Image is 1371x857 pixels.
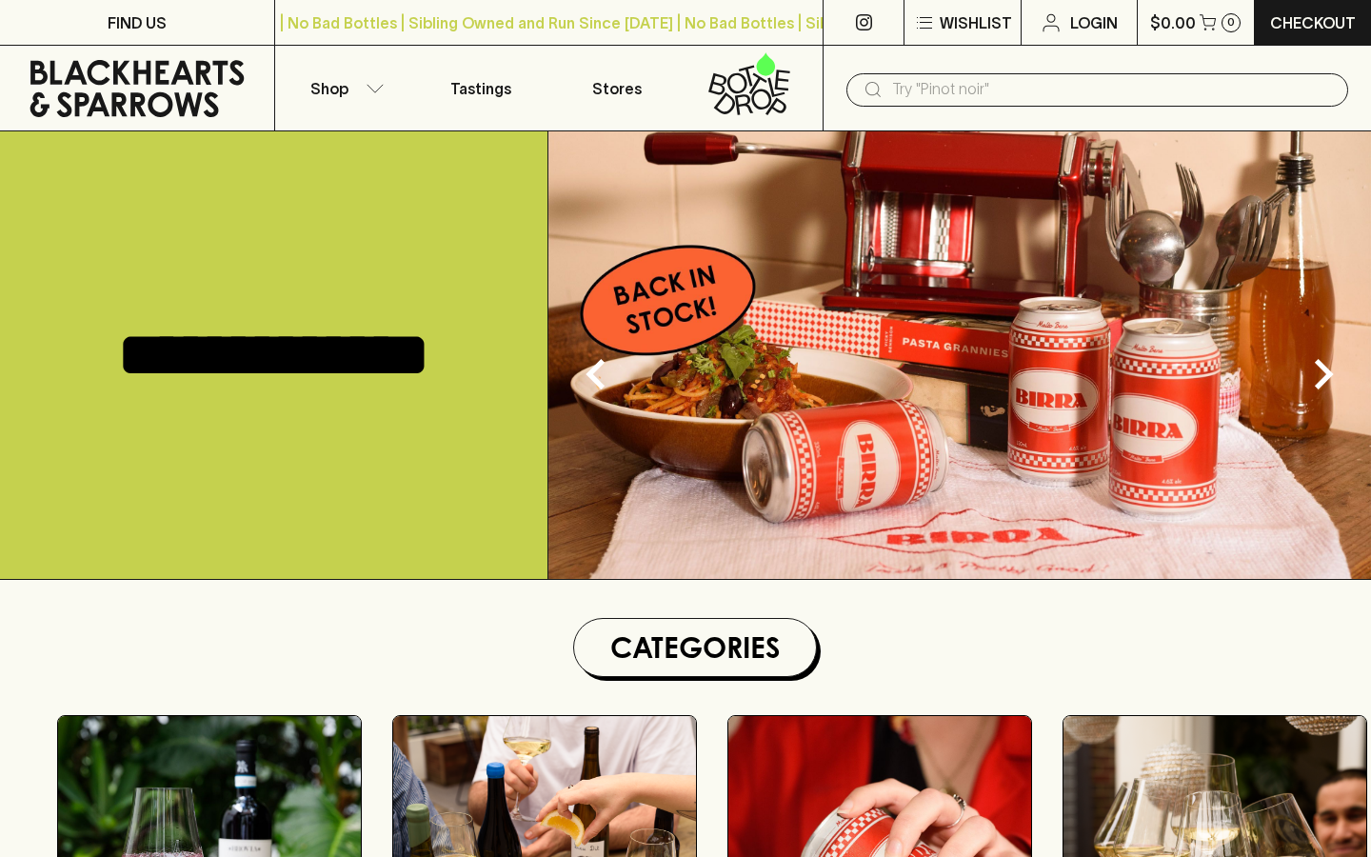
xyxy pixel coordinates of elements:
p: Checkout [1270,11,1356,34]
p: Shop [310,77,348,100]
a: Tastings [412,46,549,130]
a: Stores [549,46,686,130]
button: Shop [275,46,412,130]
p: $0.00 [1150,11,1196,34]
p: Stores [592,77,642,100]
p: Wishlist [940,11,1012,34]
p: 0 [1227,17,1235,28]
input: Try "Pinot noir" [892,74,1333,105]
p: Login [1070,11,1118,34]
img: optimise [548,131,1371,579]
button: Next [1285,336,1361,412]
h1: Categories [582,627,808,668]
p: Tastings [450,77,511,100]
p: FIND US [108,11,167,34]
button: Previous [558,336,634,412]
